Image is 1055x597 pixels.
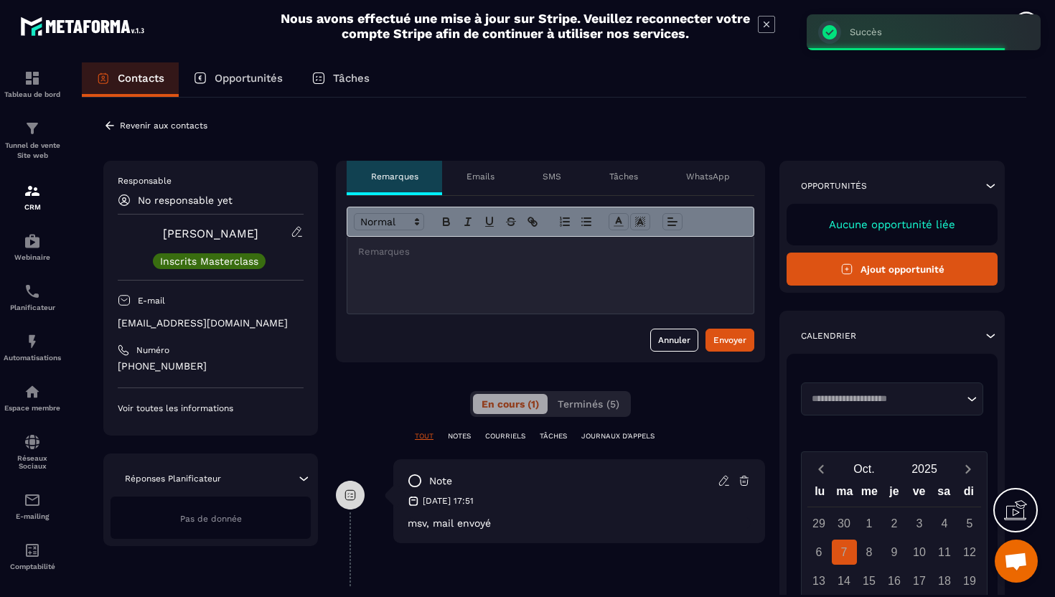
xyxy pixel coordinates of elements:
[215,72,283,85] p: Opportunités
[807,459,834,479] button: Previous month
[180,514,242,524] span: Pas de donnée
[4,253,61,261] p: Webinaire
[482,398,539,410] span: En cours (1)
[4,354,61,362] p: Automatisations
[20,13,149,39] img: logo
[4,481,61,531] a: emailemailE-mailing
[4,109,61,171] a: formationformationTunnel de vente Site web
[650,329,698,352] button: Annuler
[955,459,981,479] button: Next month
[24,333,41,350] img: automations
[609,171,638,182] p: Tâches
[906,481,932,507] div: ve
[558,398,619,410] span: Terminés (5)
[118,316,304,330] p: [EMAIL_ADDRESS][DOMAIN_NAME]
[4,372,61,423] a: automationsautomationsEspace membre
[4,304,61,311] p: Planificateur
[4,454,61,470] p: Réseaux Sociaux
[4,171,61,222] a: formationformationCRM
[163,227,258,240] a: [PERSON_NAME]
[932,511,957,536] div: 4
[138,194,233,206] p: No responsable yet
[4,90,61,98] p: Tableau de bord
[160,256,258,266] p: Inscrits Masterclass
[485,431,525,441] p: COURRIELS
[4,203,61,211] p: CRM
[24,283,41,300] img: scheduler
[801,330,856,342] p: Calendrier
[82,62,179,97] a: Contacts
[834,456,894,481] button: Open months overlay
[995,540,1038,583] div: Ouvrir le chat
[540,431,567,441] p: TÂCHES
[801,180,867,192] p: Opportunités
[4,59,61,109] a: formationformationTableau de bord
[4,512,61,520] p: E-mailing
[297,62,384,97] a: Tâches
[581,431,655,441] p: JOURNAUX D'APPELS
[932,568,957,593] div: 18
[807,568,832,593] div: 13
[957,568,983,593] div: 19
[882,481,907,507] div: je
[423,495,474,507] p: [DATE] 17:51
[956,481,981,507] div: di
[4,531,61,581] a: accountantaccountantComptabilité
[24,70,41,87] img: formation
[136,344,169,356] p: Numéro
[705,329,754,352] button: Envoyer
[24,232,41,250] img: automations
[543,171,561,182] p: SMS
[466,171,494,182] p: Emails
[4,141,61,161] p: Tunnel de vente Site web
[549,394,628,414] button: Terminés (5)
[857,511,882,536] div: 1
[24,383,41,400] img: automations
[832,568,857,593] div: 14
[4,404,61,412] p: Espace membre
[957,540,983,565] div: 12
[807,392,963,406] input: Search for option
[807,511,832,536] div: 29
[801,218,983,231] p: Aucune opportunité liée
[907,568,932,593] div: 17
[24,542,41,559] img: accountant
[429,474,452,488] p: note
[907,511,932,536] div: 3
[125,473,221,484] p: Réponses Planificateur
[787,253,998,286] button: Ajout opportunité
[4,272,61,322] a: schedulerschedulerPlanificateur
[280,11,751,41] h2: Nous avons effectué une mise à jour sur Stripe. Veuillez reconnecter votre compte Stripe afin de ...
[807,481,833,507] div: lu
[957,511,983,536] div: 5
[4,563,61,570] p: Comptabilité
[24,182,41,199] img: formation
[333,72,370,85] p: Tâches
[882,511,907,536] div: 2
[857,481,882,507] div: me
[713,333,746,347] div: Envoyer
[882,568,907,593] div: 16
[448,431,471,441] p: NOTES
[415,431,433,441] p: TOUT
[120,121,207,131] p: Revenir aux contacts
[857,540,882,565] div: 8
[4,423,61,481] a: social-networksocial-networkRéseaux Sociaux
[138,295,165,306] p: E-mail
[686,171,730,182] p: WhatsApp
[801,382,983,415] div: Search for option
[932,481,957,507] div: sa
[24,433,41,451] img: social-network
[408,517,751,529] p: msv, mail envoyé
[882,540,907,565] div: 9
[932,540,957,565] div: 11
[832,511,857,536] div: 30
[179,62,297,97] a: Opportunités
[118,72,164,85] p: Contacts
[24,492,41,509] img: email
[371,171,418,182] p: Remarques
[832,540,857,565] div: 7
[894,456,955,481] button: Open years overlay
[833,481,858,507] div: ma
[118,359,304,373] p: [PHONE_NUMBER]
